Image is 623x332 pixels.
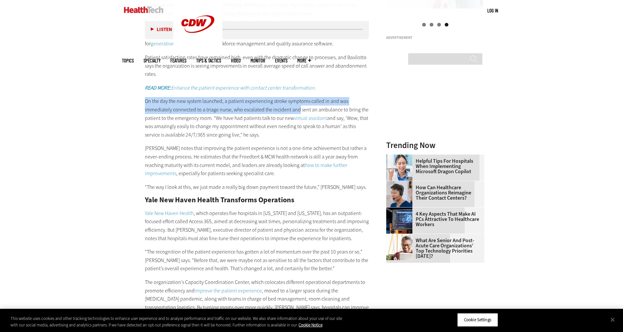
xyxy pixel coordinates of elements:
a: Features [170,58,186,63]
a: Video [231,58,241,63]
p: , which operates five hospitals in [US_STATE] and [US_STATE], has an outpatient-focused effort ca... [145,209,369,242]
p: [PERSON_NAME] notes that improving the patient experience is not a one-time achievement but rathe... [145,144,369,177]
img: Doctor using phone to dictate to tablet [386,155,412,181]
p: “The recognition of the patient experience has gotten a lot of momentum over the past 10 years or... [145,248,369,273]
a: More information about your privacy [299,322,322,328]
p: The organization’s Capacity Coordination Center, which colocates different operational department... [145,278,369,328]
a: Log in [487,8,498,13]
img: Desktop monitor with brain AI concept [386,207,412,234]
p: On the day the new system launched, a patient experiencing stroke symptoms called in and was imme... [145,97,369,139]
h2: Yale New Haven Health Transforms Operations [145,196,369,204]
button: Cookie Settings [457,313,498,327]
a: Events [275,58,287,63]
a: Doctor using phone to dictate to tablet [386,155,416,160]
a: how to make further improvements [145,162,347,177]
a: Healthcare contact center [386,181,416,186]
img: Older person using tablet [386,234,412,260]
p: “The way I look at this, we just made a really big down payment toward the future,” [PERSON_NAME]... [145,183,369,191]
a: Helpful Tips for Hospitals When Implementing Microsoft Dragon Copilot [386,158,480,174]
em: Enhance the patient experience with contact center transformation. [145,84,316,91]
a: 4 Key Aspects That Make AI PCs Attractive to Healthcare Workers [386,211,480,227]
div: This website uses cookies and other tracking technologies to enhance user experience and to analy... [10,315,343,328]
a: What Are Senior and Post-Acute Care Organizations’ Top Technology Priorities [DATE]? [386,238,480,259]
a: CDW [173,43,222,50]
a: Tips & Tactics [196,58,221,63]
a: virtual assistant [294,115,327,122]
span: Specialty [144,58,161,63]
a: READ MORE:Enhance the patient experience with contact center transformation. [145,84,316,91]
a: Older person using tablet [386,234,416,239]
span: More [297,58,311,63]
h3: Trending Now [386,141,484,149]
img: Home [124,7,164,13]
iframe: advertisement [386,42,484,124]
img: Healthcare contact center [386,181,412,207]
a: Yale New Haven Health [145,210,194,217]
a: Desktop monitor with brain AI concept [386,207,416,213]
span: Topics [122,58,134,63]
div: User menu [487,7,498,14]
a: How Can Healthcare Organizations Reimagine Their Contact Centers? [386,185,480,201]
button: Close [605,312,620,327]
strong: READ MORE: [145,84,171,91]
a: MonITor [251,58,265,63]
a: improve the patient experience [195,287,262,294]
